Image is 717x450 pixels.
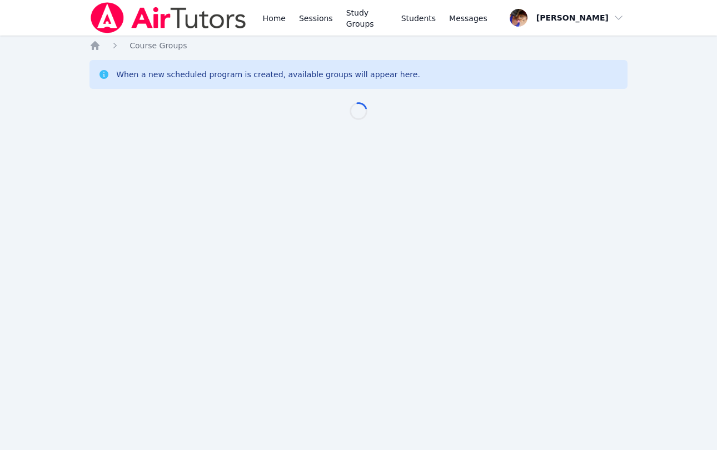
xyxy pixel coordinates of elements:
img: Air Tutors [89,2,247,33]
span: Messages [449,13,487,24]
nav: Breadcrumb [89,40,628,51]
span: Course Groups [130,41,187,50]
a: Course Groups [130,40,187,51]
div: When a new scheduled program is created, available groups will appear here. [116,69,420,80]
